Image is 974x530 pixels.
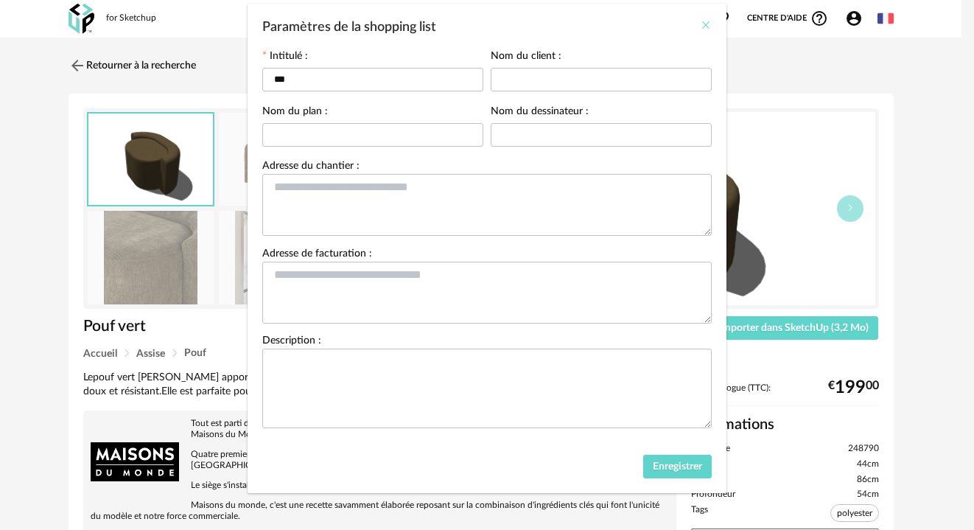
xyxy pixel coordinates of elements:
label: Description : [262,335,321,349]
label: Nom du dessinateur : [491,106,589,119]
label: Adresse de facturation : [262,248,372,262]
label: Adresse du chantier : [262,161,360,174]
label: Nom du client : [491,51,561,64]
button: Enregistrer [643,455,712,478]
span: Paramètres de la shopping list [262,21,436,34]
label: Intitulé : [262,51,308,64]
span: Enregistrer [653,461,702,472]
div: Paramètres de la shopping list [248,4,726,493]
button: Close [700,18,712,34]
label: Nom du plan : [262,106,328,119]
